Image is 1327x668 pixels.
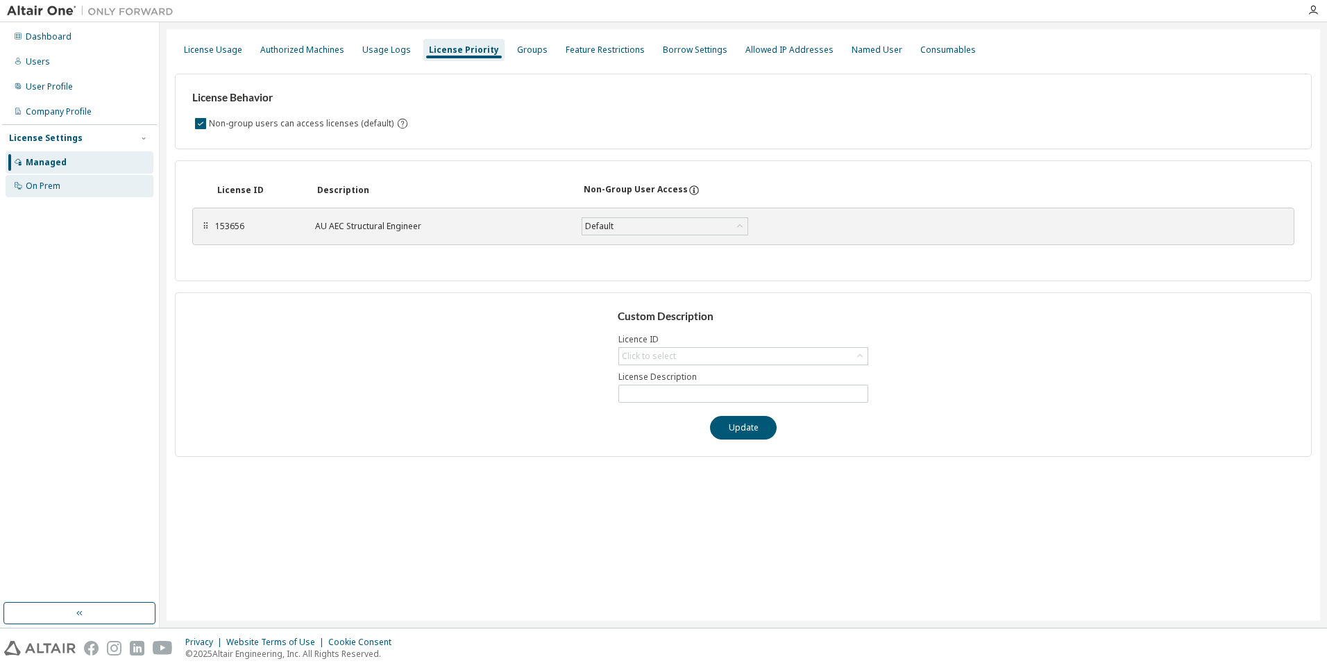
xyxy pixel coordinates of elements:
[583,219,616,234] div: Default
[209,115,396,132] label: Non-group users can access licenses (default)
[7,4,180,18] img: Altair One
[26,181,60,192] div: On Prem
[226,637,328,648] div: Website Terms of Use
[745,44,834,56] div: Allowed IP Addresses
[618,310,870,324] h3: Custom Description
[84,641,99,656] img: facebook.svg
[26,31,71,42] div: Dashboard
[710,416,777,440] button: Update
[130,641,144,656] img: linkedin.svg
[201,221,210,232] div: ⠿
[317,185,567,196] div: Description
[584,184,688,197] div: Non-Group User Access
[26,56,50,67] div: Users
[26,106,92,117] div: Company Profile
[215,221,298,232] div: 153656
[153,641,173,656] img: youtube.svg
[618,371,868,383] label: License Description
[618,334,868,345] label: Licence ID
[517,44,548,56] div: Groups
[217,185,301,196] div: License ID
[362,44,411,56] div: Usage Logs
[185,648,400,660] p: © 2025 Altair Engineering, Inc. All Rights Reserved.
[315,221,565,232] div: AU AEC Structural Engineer
[26,81,73,92] div: User Profile
[4,641,76,656] img: altair_logo.svg
[663,44,727,56] div: Borrow Settings
[619,348,868,365] div: Click to select
[622,351,676,362] div: Click to select
[328,637,400,648] div: Cookie Consent
[920,44,976,56] div: Consumables
[566,44,645,56] div: Feature Restrictions
[184,44,242,56] div: License Usage
[852,44,902,56] div: Named User
[396,117,409,130] svg: By default any user not assigned to any group can access any license. Turn this setting off to di...
[107,641,121,656] img: instagram.svg
[192,91,407,105] h3: License Behavior
[429,44,499,56] div: License Priority
[185,637,226,648] div: Privacy
[9,133,83,144] div: License Settings
[26,157,67,168] div: Managed
[582,218,747,235] div: Default
[260,44,344,56] div: Authorized Machines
